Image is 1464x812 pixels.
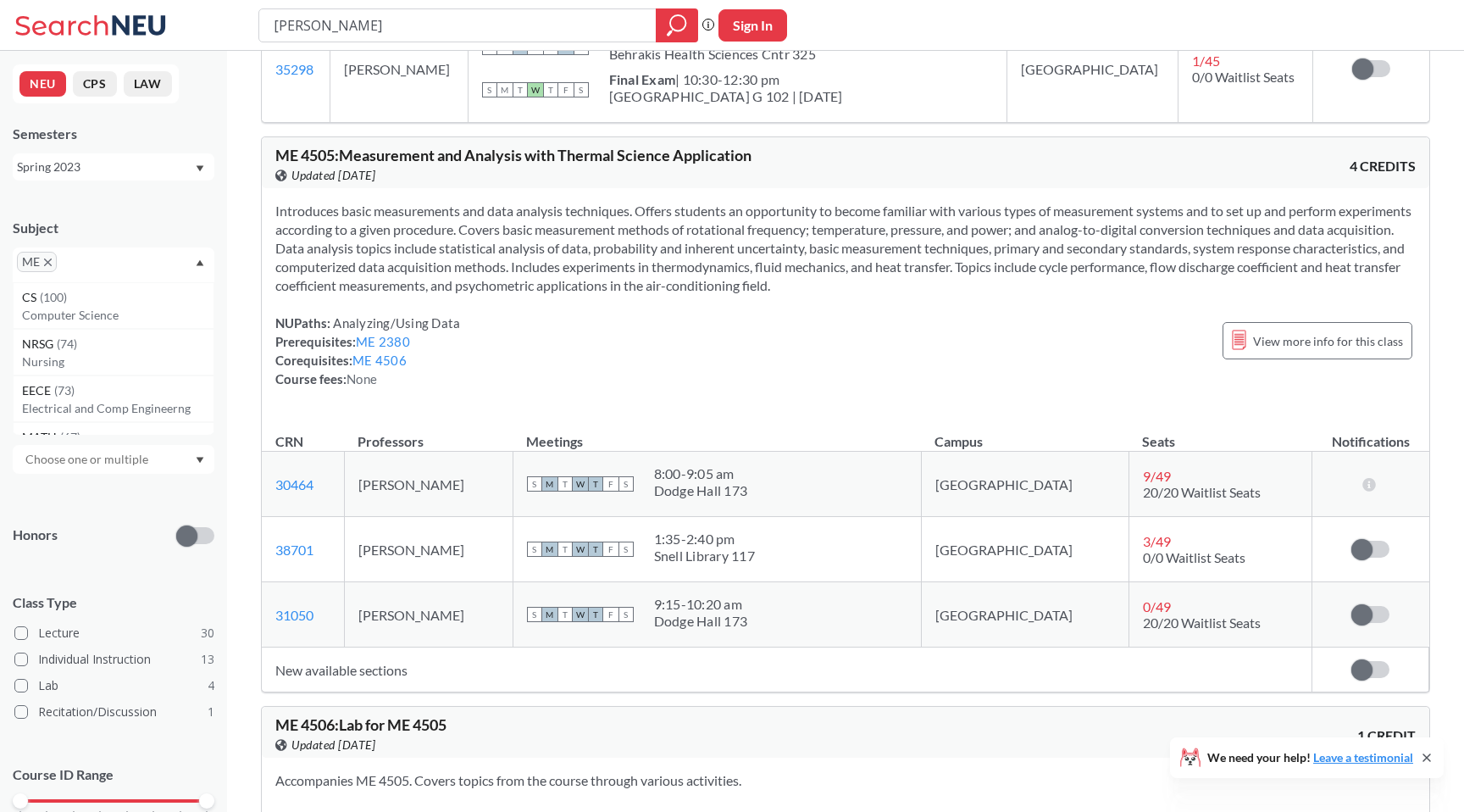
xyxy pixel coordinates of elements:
span: M [542,542,557,557]
span: ( 74 ) [57,336,77,351]
span: W [528,82,543,97]
svg: magnifying glass [667,14,687,37]
span: T [557,476,573,492]
div: Dropdown arrow [13,445,214,474]
span: 1 CREDIT [1357,726,1416,745]
span: S [527,542,542,557]
span: None [347,371,377,387]
svg: X to remove pill [44,259,52,266]
div: Semesters [13,125,214,143]
span: View more info for this class [1253,331,1403,352]
div: Dodge Hall 173 [654,482,748,499]
div: Snell Library 117 [654,548,755,565]
svg: Dropdown arrow [196,457,204,464]
div: magnifying glass [656,8,698,42]
td: [GEOGRAPHIC_DATA] [921,582,1128,648]
span: ( 67 ) [60,430,80,444]
span: M [497,82,513,97]
span: 9 / 49 [1143,468,1171,484]
span: We need your help! [1207,752,1413,764]
div: Spring 2023Dropdown arrow [13,153,214,181]
input: Choose one or multiple [17,449,159,470]
td: [PERSON_NAME] [344,582,513,648]
a: 30464 [275,476,313,492]
span: Updated [DATE] [291,736,375,754]
span: F [558,82,574,97]
div: [GEOGRAPHIC_DATA] G 102 | [DATE] [609,88,843,105]
input: Class, professor, course number, "phrase" [272,11,644,40]
td: [GEOGRAPHIC_DATA] [921,517,1128,582]
span: 30 [201,624,214,642]
div: CRN [275,432,303,451]
button: CPS [73,71,117,97]
th: Campus [921,415,1128,452]
p: Computer Science [22,307,213,324]
svg: Dropdown arrow [196,165,204,172]
span: Updated [DATE] [291,166,375,185]
span: ( 100 ) [40,290,67,304]
th: Meetings [513,415,921,452]
div: 9:15 - 10:20 am [654,596,748,613]
td: New available sections [262,648,1312,692]
p: Electrical and Comp Engineerng [22,400,213,417]
b: Final Exam [609,71,676,87]
p: Nursing [22,353,213,370]
span: Introduces basic measurements and data analysis techniques. Offers students an opportunity to bec... [275,203,1411,293]
span: F [603,542,618,557]
button: Sign In [718,9,787,42]
span: EECE [22,381,54,400]
span: M [542,476,557,492]
button: NEU [19,71,66,97]
span: 13 [201,650,214,669]
span: S [618,542,634,557]
span: S [618,476,634,492]
span: M [542,607,557,622]
span: T [588,476,603,492]
span: 1 / 45 [1192,53,1220,69]
span: T [588,542,603,557]
label: Lecture [14,622,214,644]
td: [GEOGRAPHIC_DATA] [1007,15,1178,123]
div: 1:35 - 2:40 pm [654,531,755,548]
div: Spring 2023 [17,158,194,176]
label: Individual Instruction [14,648,214,670]
span: W [573,542,588,557]
span: S [574,82,589,97]
span: 20/20 Waitlist Seats [1143,484,1261,500]
span: ME 4505 : Measurement and Analysis with Thermal Science Application [275,146,751,164]
div: MEX to remove pillDropdown arrowCS(100)Computer ScienceNRSG(74)NursingEECE(73)Electrical and Comp... [13,247,214,282]
p: Course ID Range [13,765,214,785]
span: Class Type [13,593,214,612]
span: W [573,476,588,492]
th: Professors [344,415,513,452]
a: Leave a testimonial [1313,750,1413,765]
span: 0/0 Waitlist Seats [1143,549,1245,565]
span: 4 [208,676,214,695]
div: | 10:30-12:30 pm [609,71,843,88]
a: ME 4506 [352,353,407,368]
span: Accompanies ME 4505. Covers topics from the course through various activities. [275,772,741,788]
span: CS [22,288,40,307]
span: F [603,476,618,492]
td: [PERSON_NAME] [330,15,468,123]
span: T [543,82,558,97]
p: Honors [13,526,58,545]
span: T [588,607,603,622]
label: Recitation/Discussion [14,701,214,723]
span: S [527,607,542,622]
span: 3 / 49 [1143,533,1171,549]
svg: Dropdown arrow [196,259,204,266]
span: NRSG [22,335,57,353]
span: 20/20 Waitlist Seats [1143,615,1261,631]
div: 8:00 - 9:05 am [654,465,748,482]
span: T [513,82,528,97]
span: W [573,607,588,622]
span: 4 CREDITS [1350,157,1416,175]
div: Dodge Hall 173 [654,613,748,630]
div: Behrakis Health Sciences Cntr 325 [609,46,816,63]
span: 0 / 49 [1143,598,1171,615]
th: Seats [1128,415,1311,452]
button: LAW [124,71,172,97]
td: [PERSON_NAME] [344,452,513,517]
span: MATH [22,428,60,447]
